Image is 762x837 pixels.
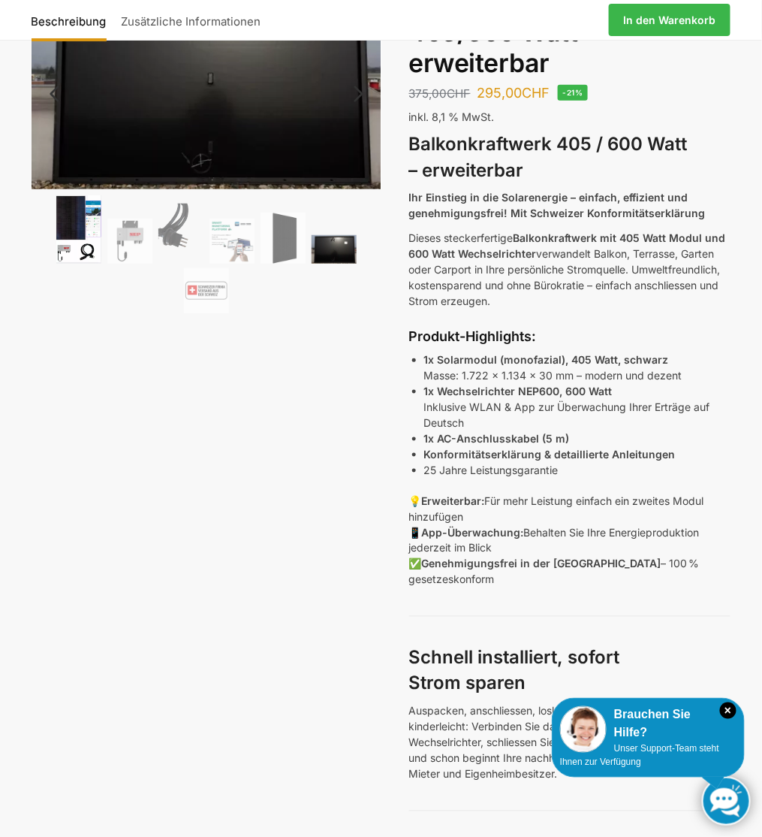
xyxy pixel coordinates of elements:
[424,353,669,366] strong: 1x Solarmodul (monofazial), 405 Watt, schwarz
[560,706,736,742] div: Brauchen Sie Hilfe?
[158,204,203,264] img: Anschlusskabel-3meter_schweizer-stecker
[424,432,570,445] strong: 1x AC-Anschlusskabel (5 m)
[477,85,550,101] bdi: 295,00
[107,219,152,264] img: Nep 600
[447,86,471,101] span: CHF
[422,494,485,507] strong: Erweiterbar:
[409,703,730,782] p: Auspacken, anschliessen, loslegen – die Installation ist kinderleicht: Verbinden Sie das Solarmod...
[424,448,676,461] strong: Konformitätserklärung & detaillierte Anleitungen
[409,86,471,101] bdi: 375,00
[409,230,730,309] p: Dieses steckerfertige verwandelt Balkon, Terrasse, Garten oder Carport in Ihre persönliche Stromq...
[424,383,730,431] p: Inklusive WLAN & App zur Überwachung Ihrer Erträge auf Deutsch
[560,706,607,753] img: Customer service
[409,133,688,181] strong: Balkonkraftwerk 405 / 600 Watt – erweiterbar
[523,85,550,101] span: CHF
[261,213,306,264] img: TommaTech Vorderseite
[409,110,495,123] span: inkl. 8,1 % MwSt.
[409,493,730,588] p: 💡 Für mehr Leistung einfach ein zweites Modul hinzufügen 📱 Behalten Sie Ihre Energieproduktion je...
[720,703,736,719] i: Schließen
[312,235,357,264] img: Balkonkraftwerk 405/600 Watt erweiterbar – Bild 6
[424,352,730,383] p: Masse: 1.722 x 1.134 x 30 mm – modern und dezent
[422,557,661,570] strong: Genehmigungsfrei in der [GEOGRAPHIC_DATA]
[409,191,706,219] strong: Ihr Einstieg in die Solarenergie – einfach, effizient und genehmigungsfrei! Mit Schweizer Konform...
[422,526,524,539] strong: App-Überwachung:
[609,4,731,37] a: In den Warenkorb
[184,268,229,313] img: Balkonkraftwerk 405/600 Watt erweiterbar – Bild 7
[32,2,114,38] a: Beschreibung
[558,85,589,101] span: -21%
[424,462,730,478] li: 25 Jahre Leistungsgarantie
[409,647,620,695] strong: Schnell installiert, sofort Strom sparen
[409,231,726,260] strong: Balkonkraftwerk mit 405 Watt Modul und 600 Watt Wechselrichter
[209,219,255,264] img: Balkonkraftwerk 405/600 Watt erweiterbar – Bild 4
[560,744,719,768] span: Unser Support-Team steht Ihnen zur Verfügung
[56,195,101,264] img: Steckerfertig Plug & Play mit 410 Watt
[114,2,269,38] a: Zusätzliche Informationen
[424,385,613,397] strong: 1x Wechselrichter NEP600, 600 Watt
[409,328,537,344] strong: Produkt-Highlights:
